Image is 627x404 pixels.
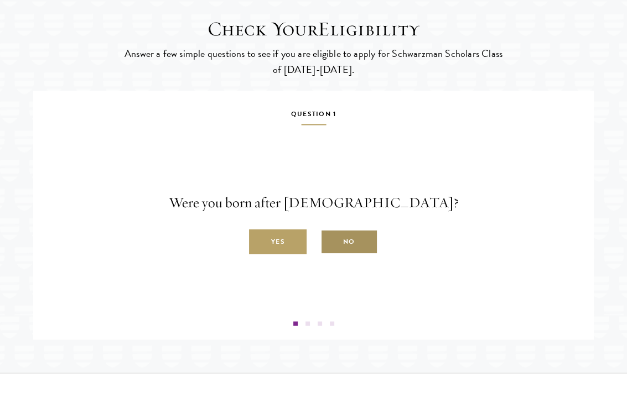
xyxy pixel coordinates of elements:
p: Answer a few simple questions to see if you are eligible to apply for Schwarzman Scholars Class o... [123,46,505,77]
label: Yes [249,230,307,255]
h2: Check Your Eligibility [123,17,505,41]
label: No [320,230,378,255]
h5: Question 1 [42,108,585,125]
p: Were you born after [DEMOGRAPHIC_DATA]? [42,192,585,213]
